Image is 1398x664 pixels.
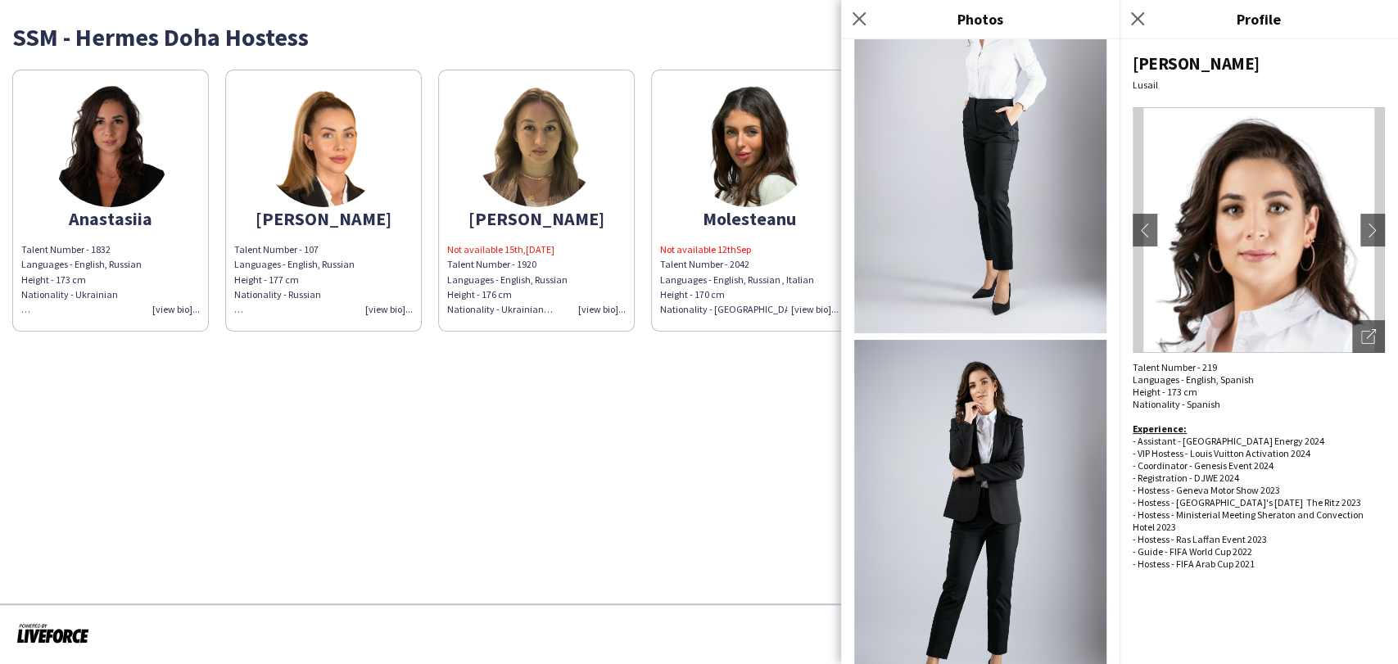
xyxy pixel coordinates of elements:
[49,84,172,207] img: thumb-a6f0cfc2-552d-4c70-bafe-c29bcfa00994.png
[1133,79,1385,91] div: Lusail
[1120,8,1398,29] h3: Profile
[234,258,355,270] span: Languages - English, Russian
[234,211,413,226] div: [PERSON_NAME]
[21,273,86,286] span: Height - 173 cm
[1133,459,1385,472] div: - Coordinator - Genesis Event 2024
[660,243,814,315] span: Talent Number - 2042 Languages - English, Russian , Italian Height - 170 cm Nationality - [GEOGRA...
[1133,508,1385,533] div: - Hostess - Ministerial Meeting Sheraton and Convection Hotel 2023
[234,273,299,286] span: Height - 177 cm
[447,243,554,255] font: Not available 15th,[DATE]
[1133,435,1385,447] div: - Assistant - [GEOGRAPHIC_DATA] Energy 2024
[262,84,385,207] img: thumb-0852b81c-1a64-4f87-b043-5230e40ac43b.png
[1133,472,1385,484] div: - Registration - DJWE 2024
[16,621,89,644] img: Powered by Liveforce
[660,211,839,226] div: Molesteanu
[234,288,321,300] span: Nationality - Russian
[1133,533,1385,545] div: - Hostess - Ras Laffan Event 2023
[1133,447,1385,459] div: - VIP Hostess - Louis Vuitton Activation 2024
[1133,496,1385,508] div: - Hostess - [GEOGRAPHIC_DATA]'s [DATE] The Ritz 2023
[475,84,598,207] img: thumb-440a1dfa-5556-4596-968d-b7306b1975c1.png
[447,243,568,315] span: Talent Number - 1920 Languages - English, Russian Height - 176 cm Nationality - Ukrainian
[234,243,319,255] span: Talent Number - 107
[688,84,811,207] img: thumb-672076e2-5880-4bb5-b37f-b9a6f5fefbf6.png
[21,288,118,300] span: Nationality - Ukrainian
[12,25,1386,49] div: SSM - Hermes Doha Hostess
[1133,107,1385,353] img: Crew avatar or photo
[1133,422,1187,435] b: Experience:
[1133,361,1254,410] span: Talent Number - 219 Languages - English, Spanish Height - 173 cm Nationality - Spanish
[1133,558,1385,570] div: - Hostess - FIFA Arab Cup 2021
[1133,484,1385,496] div: - Hostess - Geneva Motor Show 2023
[1133,545,1385,558] div: - Guide - FIFA World Cup 2022
[21,243,111,255] span: Talent Number - 1832
[1352,320,1385,353] div: Open photos pop-in
[21,258,142,270] span: Languages - English, Russian
[1133,52,1385,75] div: [PERSON_NAME]
[660,243,751,255] font: Not available 12thSep
[447,211,626,226] div: [PERSON_NAME]
[21,211,200,226] div: Anastasiia
[841,8,1120,29] h3: Photos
